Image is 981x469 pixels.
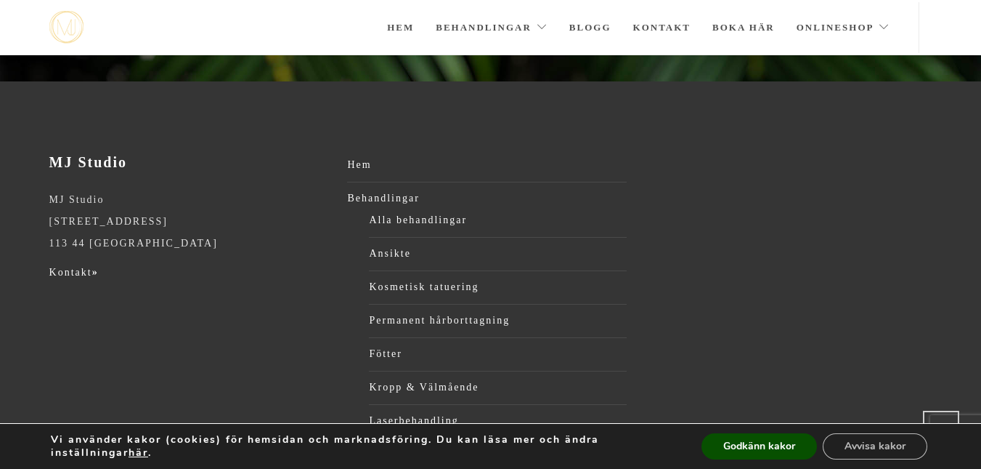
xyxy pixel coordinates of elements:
[369,276,627,298] a: Kosmetisk tatuering
[633,2,691,53] a: Kontakt
[701,433,817,460] button: Godkänn kakor
[369,343,627,365] a: Fötter
[712,2,775,53] a: Boka här
[92,267,99,278] strong: »
[823,433,927,460] button: Avvisa kakor
[49,11,84,44] img: mjstudio
[49,189,329,254] p: MJ Studio [STREET_ADDRESS] 113 44 [GEOGRAPHIC_DATA]
[387,2,414,53] a: Hem
[369,209,627,231] a: Alla behandlingar
[129,446,148,460] button: här
[347,188,627,209] a: Behandlingar
[569,2,611,53] a: Blogg
[369,410,627,432] a: Laserbehandling
[369,377,627,398] a: Kropp & Välmående
[369,310,627,332] a: Permanent hårborttagning
[369,243,627,265] a: Ansikte
[49,267,99,278] a: Kontakt»
[49,154,329,171] h3: MJ Studio
[347,154,627,176] a: Hem
[797,2,890,53] a: Onlineshop
[49,11,84,44] a: mjstudio mjstudio mjstudio
[51,433,669,460] p: Vi använder kakor (cookies) för hemsidan och marknadsföring. Du kan läsa mer och ändra inställnin...
[436,2,548,53] a: Behandlingar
